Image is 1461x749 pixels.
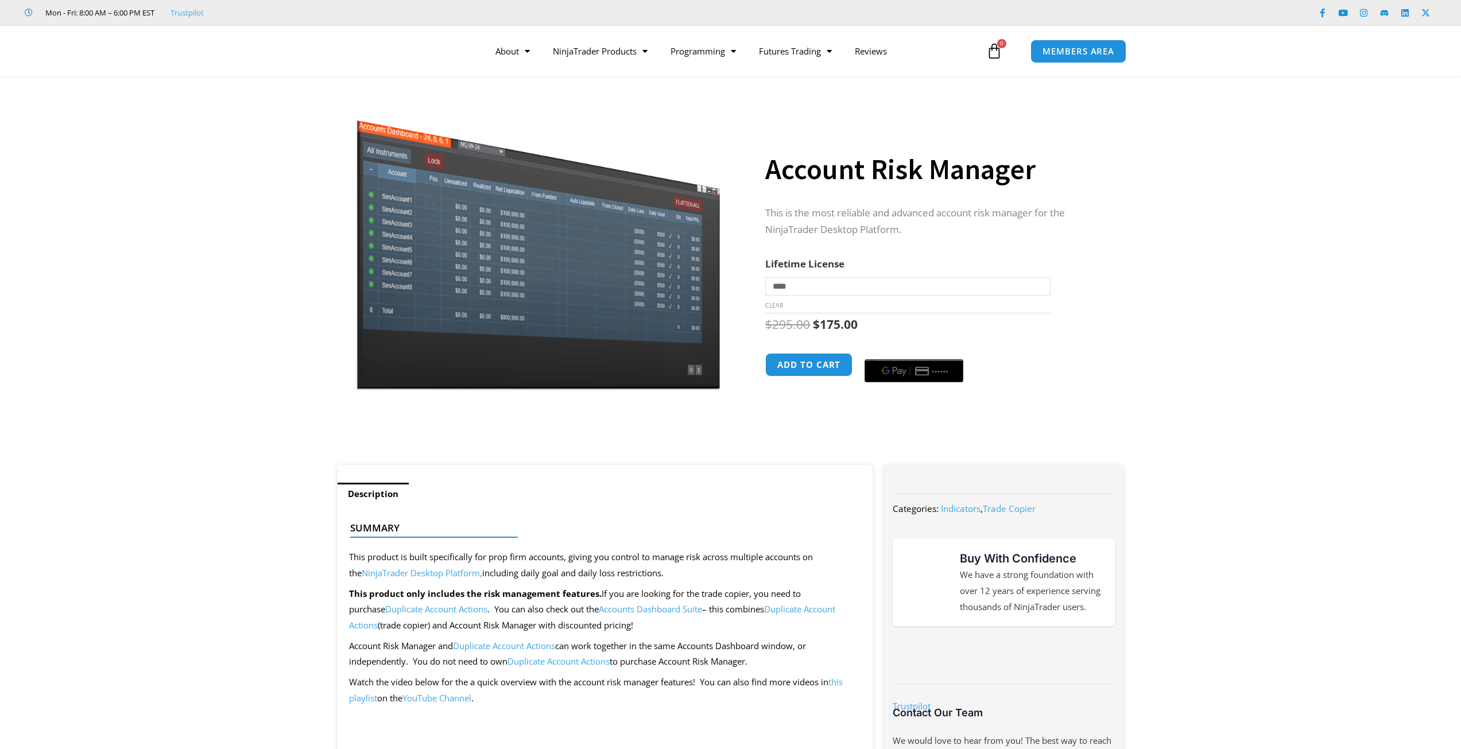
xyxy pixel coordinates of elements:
[813,316,858,332] bdi: 175.00
[747,38,843,64] a: Futures Trading
[862,351,966,352] iframe: Secure payment input frame
[541,38,659,64] a: NinjaTrader Products
[765,353,852,377] button: Add to cart
[1043,47,1114,56] span: MEMBERS AREA
[507,655,610,667] a: Duplicate Account Actions
[349,674,862,707] p: Watch the video below for the a quick overview with the account risk manager features! You can al...
[904,561,945,603] img: mark thumbs good 43913 | Affordable Indicators – NinjaTrader
[983,503,1036,514] a: Trade Copier
[843,38,898,64] a: Reviews
[893,700,931,712] a: Trustpilot
[599,603,702,615] a: Accounts Dashboard Suite
[385,603,487,615] a: Duplicate Account Actions
[349,676,843,704] a: this playlist
[765,205,1100,238] p: This is the most reliable and advanced account risk manager for the NinjaTrader Desktop Platform.
[319,30,443,72] img: LogoAI | Affordable Indicators – NinjaTrader
[349,549,862,581] p: This product is built specifically for prop firm accounts, giving you control to manage risk acro...
[349,588,602,599] strong: This product only includes the risk management features.
[349,638,862,670] p: Account Risk Manager and can work together in the same Accounts Dashboard window, or independentl...
[453,640,555,651] a: Duplicate Account Actions
[893,503,939,514] span: Categories:
[765,316,810,332] bdi: 295.00
[484,38,541,64] a: About
[354,96,723,390] img: Screenshot 2024-08-26 15462845454
[997,39,1006,48] span: 0
[350,522,851,534] h4: Summary
[659,38,747,64] a: Programming
[765,316,772,332] span: $
[1030,40,1126,63] a: MEMBERS AREA
[42,6,154,20] span: Mon - Fri: 8:00 AM – 6:00 PM EST
[941,503,1036,514] span: ,
[765,149,1100,189] h1: Account Risk Manager
[765,301,783,309] a: Clear options
[865,359,963,382] button: Buy with GPay
[917,645,1090,666] img: NinjaTrader Wordmark color RGB | Affordable Indicators – NinjaTrader
[362,567,482,579] a: NinjaTrader Desktop Platform,
[941,503,981,514] a: Indicators
[765,257,844,270] label: Lifetime License
[813,316,820,332] span: $
[338,483,409,505] a: Description
[484,38,983,64] nav: Menu
[933,367,950,375] text: ••••••
[349,586,862,634] p: If you are looking for the trade copier, you need to purchase . You can also check out the – this...
[960,550,1103,567] h3: Buy With Confidence
[969,34,1020,68] a: 0
[960,567,1103,615] p: We have a strong foundation with over 12 years of experience serving thousands of NinjaTrader users.
[893,706,1114,719] h3: Contact Our Team
[402,692,471,704] a: YouTube Channel
[170,6,204,20] a: Trustpilot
